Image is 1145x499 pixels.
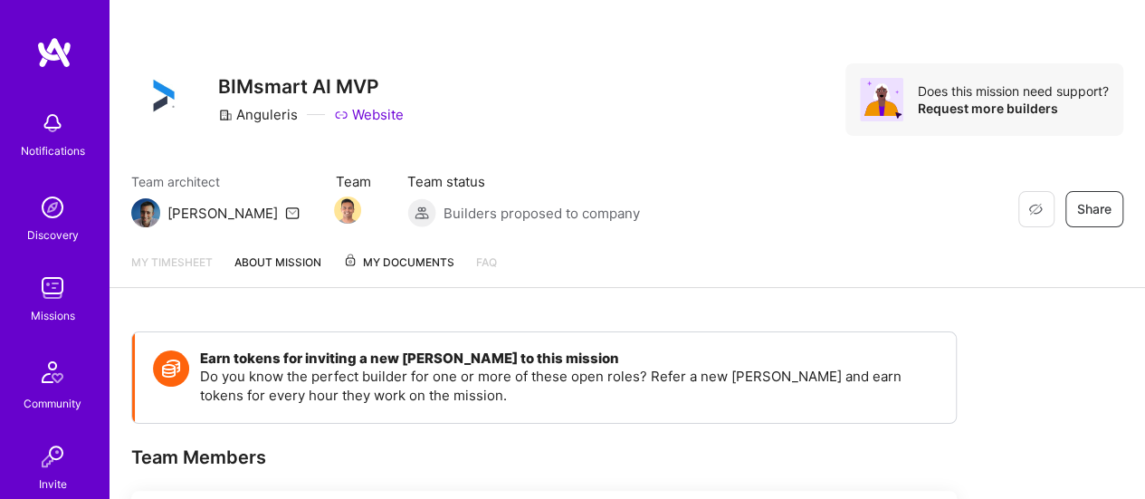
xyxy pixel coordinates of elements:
[39,475,67,494] div: Invite
[31,350,74,394] img: Community
[336,195,359,226] a: Team Member Avatar
[444,204,640,223] span: Builders proposed to company
[131,446,957,469] div: Team Members
[918,100,1109,117] div: Request more builders
[31,306,75,325] div: Missions
[131,172,300,191] span: Team architect
[218,105,298,124] div: Anguleris
[1028,202,1043,216] i: icon EyeClosed
[336,172,371,191] span: Team
[24,394,81,413] div: Community
[476,253,497,287] a: FAQ
[34,270,71,306] img: teamwork
[131,253,213,287] a: My timesheet
[918,82,1109,100] div: Does this mission need support?
[131,63,196,129] img: Company Logo
[34,189,71,226] img: discovery
[218,75,404,98] h3: BIMsmart AI MVP
[27,226,79,245] div: Discovery
[34,105,71,141] img: bell
[200,350,938,367] h4: Earn tokens for inviting a new [PERSON_NAME] to this mission
[131,198,160,227] img: Team Architect
[860,78,903,121] img: Avatar
[1065,191,1123,227] button: Share
[407,172,640,191] span: Team status
[1077,200,1112,218] span: Share
[218,108,233,122] i: icon CompanyGray
[167,204,278,223] div: [PERSON_NAME]
[34,438,71,475] img: Invite
[234,253,321,287] a: About Mission
[285,206,300,220] i: icon Mail
[153,350,189,387] img: Token icon
[21,141,85,160] div: Notifications
[334,197,361,224] img: Team Member Avatar
[343,253,454,287] a: My Documents
[343,253,454,273] span: My Documents
[407,198,436,227] img: Builders proposed to company
[334,105,404,124] a: Website
[200,367,938,405] p: Do you know the perfect builder for one or more of these open roles? Refer a new [PERSON_NAME] an...
[36,36,72,69] img: logo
